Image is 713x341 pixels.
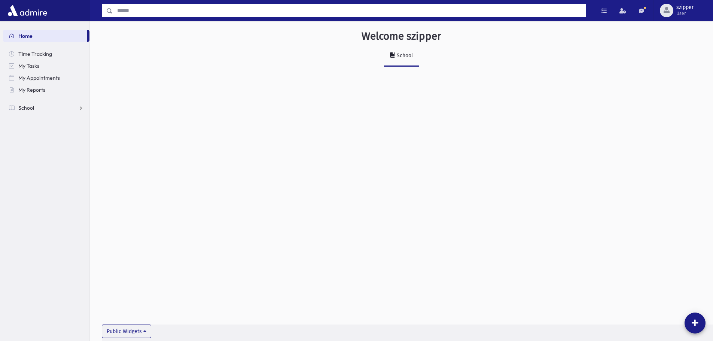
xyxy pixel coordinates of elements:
h3: Welcome szipper [362,30,441,43]
span: My Reports [18,86,45,93]
span: School [18,104,34,111]
a: My Reports [3,84,89,96]
span: My Tasks [18,63,39,69]
a: School [3,102,89,114]
span: Home [18,33,33,39]
div: School [395,52,413,59]
span: User [676,10,694,16]
a: Home [3,30,87,42]
span: szipper [676,4,694,10]
a: My Appointments [3,72,89,84]
button: Public Widgets [102,325,151,338]
img: AdmirePro [6,3,49,18]
a: My Tasks [3,60,89,72]
a: School [384,46,419,67]
span: Time Tracking [18,51,52,57]
span: My Appointments [18,74,60,81]
a: Time Tracking [3,48,89,60]
input: Search [113,4,586,17]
